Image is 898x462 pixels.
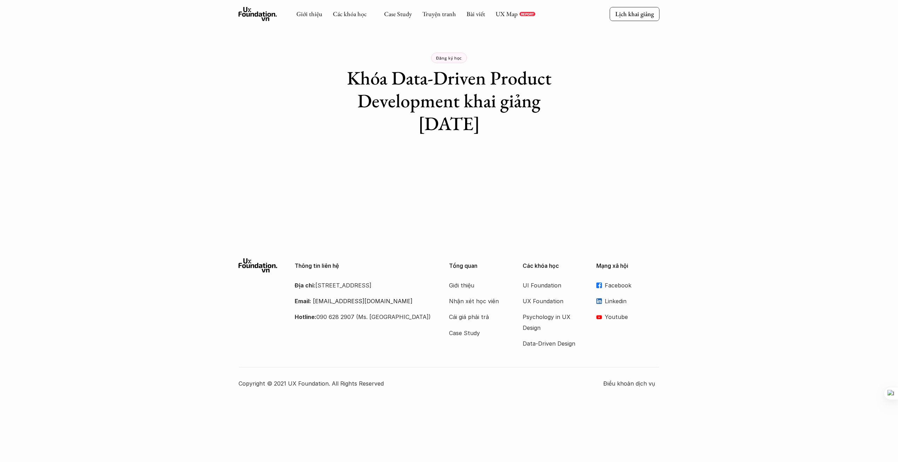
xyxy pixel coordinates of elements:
[449,328,505,338] a: Case Study
[523,312,579,333] a: Psychology in UX Design
[449,296,505,306] a: Nhận xét học viên
[521,12,534,16] p: REPORT
[295,280,431,291] p: [STREET_ADDRESS]
[596,312,659,322] a: Youtube
[615,10,654,18] p: Lịch khai giảng
[523,263,586,269] p: Các khóa học
[596,280,659,291] a: Facebook
[496,10,518,18] a: UX Map
[295,298,311,305] strong: Email:
[523,296,579,306] a: UX Foundation
[596,296,659,306] a: Linkedin
[326,67,572,135] h1: Khóa Data-Driven Product Development khai giảng [DATE]
[603,378,659,389] a: Điều khoản dịch vụ
[449,312,505,322] a: Cái giá phải trả
[296,10,322,18] a: Giới thiệu
[313,298,413,305] a: [EMAIL_ADDRESS][DOMAIN_NAME]
[605,312,659,322] p: Youtube
[436,55,462,60] p: Đăng ký học
[239,378,603,389] p: Copyright © 2021 UX Foundation. All Rights Reserved
[295,263,431,269] p: Thông tin liên hệ
[605,296,659,306] p: Linkedin
[422,10,456,18] a: Truyện tranh
[295,282,315,289] strong: Địa chỉ:
[605,280,659,291] p: Facebook
[449,263,512,269] p: Tổng quan
[309,149,589,201] iframe: Tally form
[449,280,505,291] a: Giới thiệu
[384,10,412,18] a: Case Study
[295,312,431,322] p: 090 628 2907 (Ms. [GEOGRAPHIC_DATA])
[596,263,659,269] p: Mạng xã hội
[333,10,367,18] a: Các khóa học
[523,338,579,349] a: Data-Driven Design
[295,313,316,320] strong: Hotline:
[467,10,485,18] a: Bài viết
[610,7,659,21] a: Lịch khai giảng
[523,280,579,291] a: UI Foundation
